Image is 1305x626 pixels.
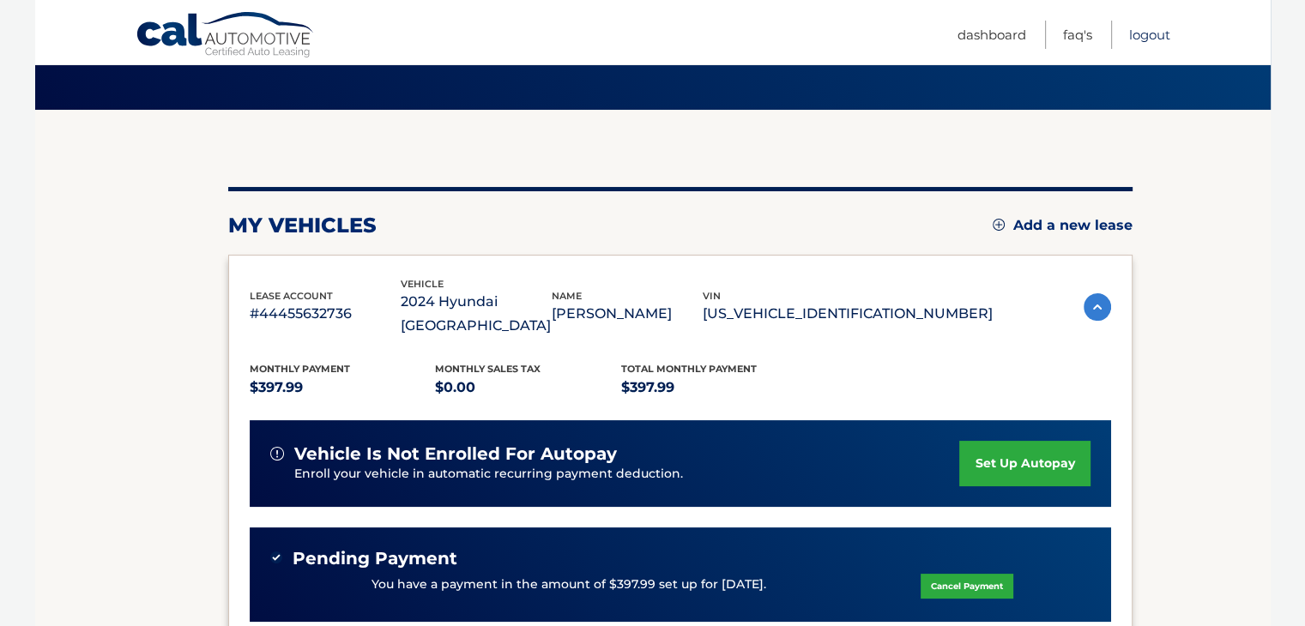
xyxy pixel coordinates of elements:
img: check-green.svg [270,551,282,563]
span: lease account [250,290,333,302]
img: accordion-active.svg [1084,293,1111,321]
span: Monthly Payment [250,363,350,375]
span: Pending Payment [293,548,457,569]
img: add.svg [993,219,1005,231]
a: Logout [1129,21,1170,49]
span: vin [703,290,721,302]
a: FAQ's [1063,21,1092,49]
p: You have a payment in the amount of $397.99 set up for [DATE]. [372,575,766,594]
p: $0.00 [435,376,621,400]
a: Add a new lease [993,217,1133,234]
p: #44455632736 [250,302,401,326]
span: name [552,290,582,302]
span: Monthly sales Tax [435,363,541,375]
a: Cancel Payment [921,574,1013,599]
span: Total Monthly Payment [621,363,757,375]
a: Cal Automotive [136,11,316,61]
a: Dashboard [958,21,1026,49]
span: vehicle is not enrolled for autopay [294,443,617,465]
span: vehicle [401,278,444,290]
p: [US_VEHICLE_IDENTIFICATION_NUMBER] [703,302,993,326]
p: Enroll your vehicle in automatic recurring payment deduction. [294,465,960,484]
p: $397.99 [621,376,807,400]
p: $397.99 [250,376,436,400]
p: [PERSON_NAME] [552,302,703,326]
p: 2024 Hyundai [GEOGRAPHIC_DATA] [401,290,552,338]
h2: my vehicles [228,213,377,238]
a: set up autopay [959,441,1090,486]
img: alert-white.svg [270,447,284,460]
